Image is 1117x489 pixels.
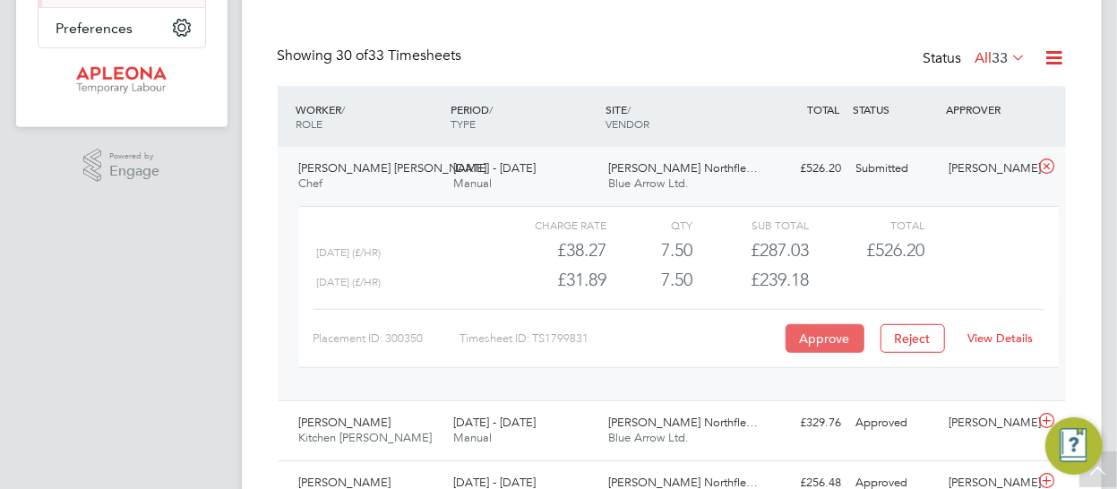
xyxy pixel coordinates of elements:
div: £526.20 [756,154,849,184]
span: [DATE] - [DATE] [453,160,536,176]
div: Charge rate [490,214,606,236]
div: Sub Total [693,214,809,236]
div: [PERSON_NAME] [941,408,1035,438]
div: WORKER [292,93,447,140]
span: TYPE [451,116,476,131]
button: Preferences [39,8,205,47]
div: £239.18 [693,265,809,295]
span: [PERSON_NAME] Northfle… [608,415,758,430]
span: [PERSON_NAME] [PERSON_NAME] [299,160,487,176]
span: / [489,102,493,116]
button: Reject [881,324,945,353]
div: £31.89 [490,265,606,295]
div: QTY [606,214,693,236]
div: £329.76 [756,408,849,438]
div: PERIOD [446,93,601,140]
span: 33 [992,49,1009,67]
span: [DATE] - [DATE] [453,415,536,430]
div: STATUS [849,93,942,125]
span: [DATE] (£/HR) [317,246,382,259]
span: Blue Arrow Ltd. [608,430,689,445]
span: £526.20 [866,239,924,261]
span: Manual [453,430,492,445]
span: Manual [453,176,492,191]
div: £287.03 [693,236,809,265]
div: Placement ID: 300350 [314,324,460,353]
span: [PERSON_NAME] [299,415,391,430]
div: 7.50 [606,236,693,265]
span: Chef [299,176,323,191]
a: Go to home page [38,66,206,95]
span: [PERSON_NAME] Northfle… [608,160,758,176]
span: 30 of [337,47,369,64]
div: Total [809,214,924,236]
span: Powered by [109,149,159,164]
span: Blue Arrow Ltd. [608,176,689,191]
div: Status [924,47,1030,72]
span: [DATE] (£/HR) [317,276,382,288]
span: VENDOR [606,116,649,131]
span: / [627,102,631,116]
div: Timesheet ID: TS1799831 [460,324,781,353]
a: View Details [967,330,1033,346]
span: 33 Timesheets [337,47,462,64]
div: £38.27 [490,236,606,265]
div: SITE [601,93,756,140]
div: 7.50 [606,265,693,295]
span: Engage [109,164,159,179]
button: Engage Resource Center [1045,417,1103,475]
span: TOTAL [808,102,840,116]
span: ROLE [296,116,323,131]
span: Preferences [56,20,133,37]
img: apleona-logo-retina.png [76,66,168,95]
div: APPROVER [941,93,1035,125]
a: Powered byEngage [83,149,159,183]
div: Submitted [849,154,942,184]
div: [PERSON_NAME] [941,154,1035,184]
div: Approved [849,408,942,438]
div: Showing [278,47,466,65]
label: All [975,49,1027,67]
button: Approve [786,324,864,353]
span: Kitchen [PERSON_NAME] [299,430,433,445]
span: / [342,102,346,116]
